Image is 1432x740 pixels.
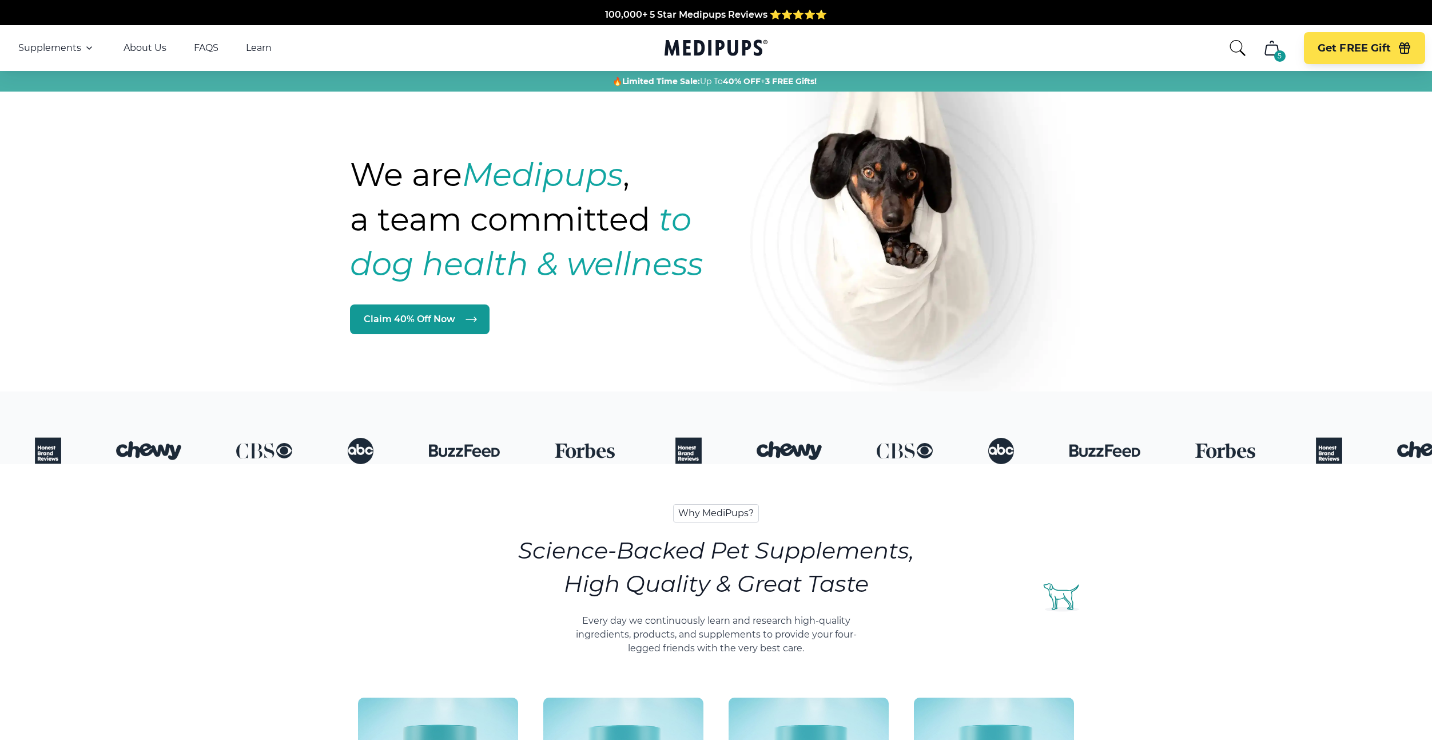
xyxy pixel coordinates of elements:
span: Why MediPups? [673,504,759,523]
span: Supplements [18,42,81,54]
h1: We are , a team committed [350,152,769,286]
p: Every day we continuously learn and research high-quality ingredients, products, and supplements ... [562,614,870,655]
a: About Us [124,42,166,54]
a: Medipups [665,37,767,61]
span: Get FREE Gift [1318,42,1391,55]
a: Claim 40% Off Now [350,304,490,334]
img: Natural dog supplements for joint and coat health [750,15,1093,436]
button: search [1228,39,1247,57]
h2: Science-Backed Pet Supplements, High Quality & Great Taste [518,534,914,600]
a: FAQS [194,42,218,54]
button: Supplements [18,41,96,55]
span: Made In The [GEOGRAPHIC_DATA] from domestic & globally sourced ingredients [526,23,906,34]
div: 5 [1274,50,1286,62]
strong: Medipups [462,155,623,194]
span: 100,000+ 5 Star Medipups Reviews ⭐️⭐️⭐️⭐️⭐️ [605,9,827,20]
span: 🔥 Up To + [612,76,817,87]
button: cart [1258,34,1286,62]
button: Get FREE Gift [1304,32,1425,64]
a: Learn [246,42,272,54]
